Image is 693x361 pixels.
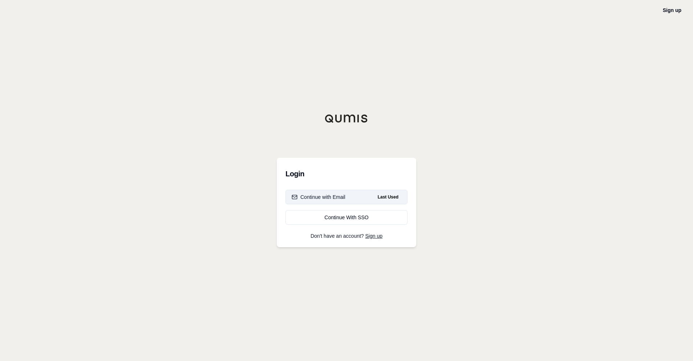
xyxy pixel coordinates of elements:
[375,193,401,201] span: Last Used
[285,233,408,238] p: Don't have an account?
[292,193,345,201] div: Continue with Email
[285,210,408,225] a: Continue With SSO
[292,214,401,221] div: Continue With SSO
[365,233,382,239] a: Sign up
[325,114,368,123] img: Qumis
[663,7,681,13] a: Sign up
[285,167,408,181] h3: Login
[285,190,408,204] button: Continue with EmailLast Used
